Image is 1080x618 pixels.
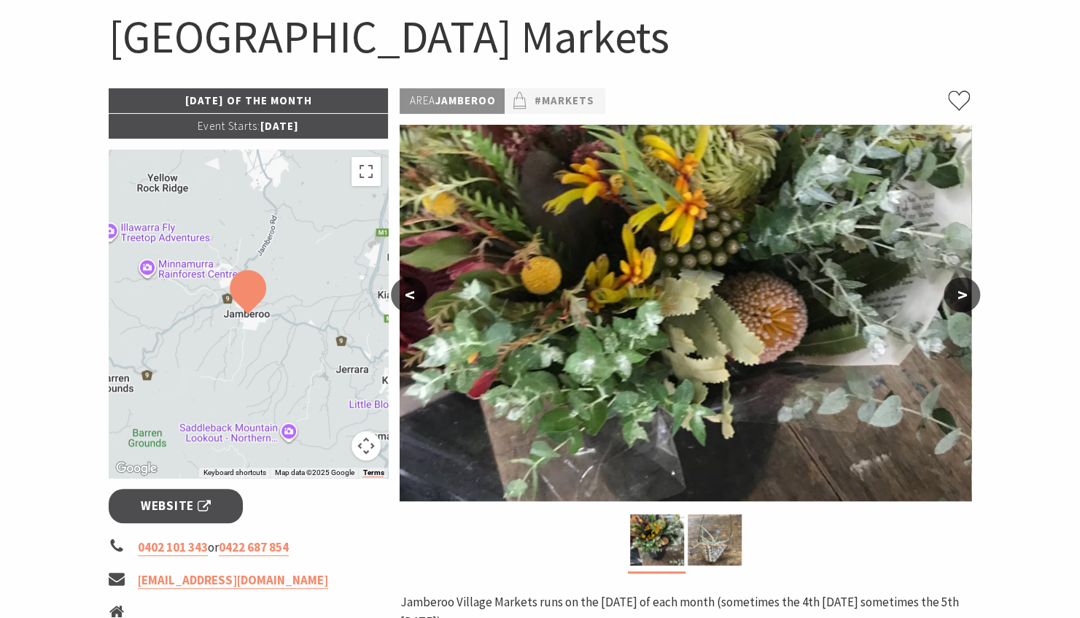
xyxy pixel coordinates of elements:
[109,7,972,66] h1: [GEOGRAPHIC_DATA] Markets
[409,93,435,107] span: Area
[198,119,260,133] span: Event Starts:
[274,468,354,476] span: Map data ©2025 Google
[112,459,160,478] img: Google
[109,489,244,523] a: Website
[351,157,381,186] button: Toggle fullscreen view
[534,92,594,110] a: #Markets
[362,468,384,477] a: Terms
[944,277,980,312] button: >
[109,114,389,139] p: [DATE]
[630,514,684,565] img: Native bunches
[400,88,505,114] p: Jamberoo
[400,125,971,501] img: Native bunches
[112,459,160,478] a: Open this area in Google Maps (opens a new window)
[351,431,381,460] button: Map camera controls
[391,277,427,312] button: <
[219,539,289,556] a: 0422 687 854
[109,88,389,113] p: [DATE] of the Month
[109,538,389,557] li: or
[138,539,208,556] a: 0402 101 343
[203,468,265,478] button: Keyboard shortcuts
[688,514,742,565] img: local ceramics
[141,496,211,516] span: Website
[138,572,328,589] a: [EMAIL_ADDRESS][DOMAIN_NAME]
